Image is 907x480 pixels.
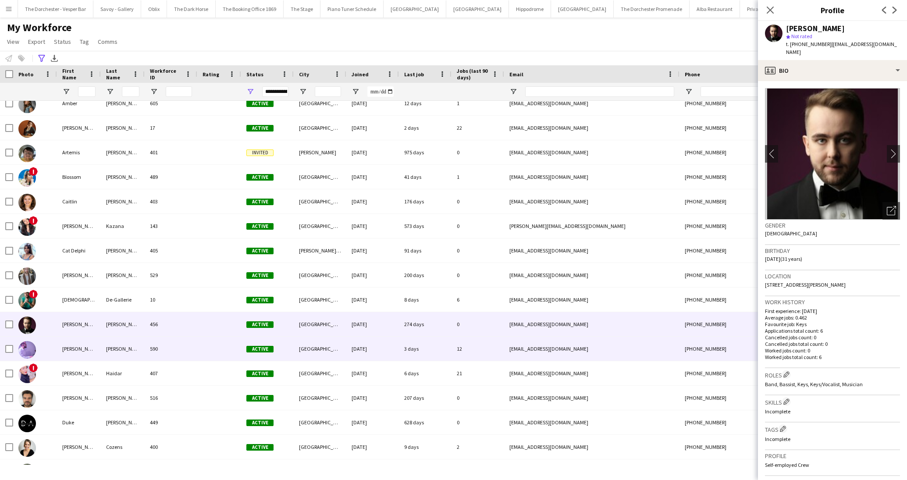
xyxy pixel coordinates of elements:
div: 10 [145,288,197,312]
a: Comms [94,36,121,47]
div: 2 [452,435,504,459]
img: Charlie Somauroo [18,267,36,285]
button: Open Filter Menu [685,88,693,96]
div: 200 days [399,263,452,287]
div: [EMAIL_ADDRESS][DOMAIN_NAME] [504,435,679,459]
div: 176 days [399,189,452,213]
div: 489 [145,165,197,189]
div: Cat Delphi [57,238,101,263]
p: Worked jobs count: 0 [765,347,900,354]
a: Export [25,36,49,47]
p: Average jobs: 0.462 [765,314,900,321]
button: The Dorchester - Vesper Bar [18,0,93,18]
input: City Filter Input [315,86,341,97]
div: 573 days [399,214,452,238]
div: 0 [452,312,504,336]
app-action-btn: Export XLSX [49,53,60,64]
span: Last job [404,71,424,78]
div: Bio [758,60,907,81]
div: 3 days [399,337,452,361]
input: First Name Filter Input [78,86,96,97]
img: Blossom Caldarone [18,169,36,187]
div: [GEOGRAPHIC_DATA] [294,288,346,312]
div: 456 [145,312,197,336]
div: [PERSON_NAME] [101,312,145,336]
a: Status [50,36,75,47]
div: 1 [452,165,504,189]
img: Christian De-Gallerie [18,292,36,309]
div: [EMAIL_ADDRESS][DOMAIN_NAME] [504,116,679,140]
button: Alba Restaurant [690,0,740,18]
span: City [299,71,309,78]
button: [GEOGRAPHIC_DATA] [446,0,509,18]
span: Status [54,38,71,46]
div: [PHONE_NUMBER] [679,410,792,434]
h3: Profile [758,4,907,16]
div: 2 days [399,116,452,140]
img: Eleanor Cozens [18,439,36,457]
input: Workforce ID Filter Input [166,86,192,97]
div: [PHONE_NUMBER] [679,386,792,410]
span: First Name [62,68,85,81]
button: Piano Tuner Schedule [320,0,384,18]
span: Photo [18,71,33,78]
input: Joined Filter Input [367,86,394,97]
h3: Skills [765,397,900,406]
div: [PERSON_NAME] [101,165,145,189]
div: 516 [145,386,197,410]
div: 41 days [399,165,452,189]
img: Cat Delphi Wright [18,243,36,260]
img: Christopher Bland [18,316,36,334]
div: [PERSON_NAME] [57,386,101,410]
div: [PHONE_NUMBER] [679,140,792,164]
div: [DATE] [346,91,399,115]
div: Open photos pop-in [882,202,900,220]
div: [EMAIL_ADDRESS][DOMAIN_NAME] [504,410,679,434]
h3: Birthday [765,247,900,255]
div: 590 [145,337,197,361]
div: 22 [452,116,504,140]
div: [PERSON_NAME] [57,361,101,385]
div: [PERSON_NAME] [57,337,101,361]
div: [PERSON_NAME] [57,116,101,140]
div: 529 [145,263,197,287]
div: 0 [452,214,504,238]
div: 449 [145,410,197,434]
div: 1 [452,91,504,115]
div: [DATE] [346,140,399,164]
span: Workforce ID [150,68,181,81]
a: Tag [76,36,92,47]
div: Artemis [57,140,101,164]
button: Open Filter Menu [62,88,70,96]
div: [GEOGRAPHIC_DATA] [294,189,346,213]
div: [PERSON_NAME] [786,25,845,32]
button: Oblix [141,0,167,18]
button: Open Filter Menu [246,88,254,96]
div: [EMAIL_ADDRESS][DOMAIN_NAME] [504,165,679,189]
img: Duke Alexander [18,415,36,432]
button: The Dark Horse [167,0,216,18]
p: First experience: [DATE] [765,308,900,314]
input: Phone Filter Input [701,86,786,97]
span: Active [246,346,274,352]
button: [GEOGRAPHIC_DATA] [384,0,446,18]
span: ! [29,167,38,176]
div: 17 [145,116,197,140]
div: [PERSON_NAME] [57,435,101,459]
div: 143 [145,214,197,238]
button: Open Filter Menu [352,88,359,96]
span: Active [246,272,274,279]
img: Artemis Reed [18,145,36,162]
div: Amber [57,91,101,115]
div: [GEOGRAPHIC_DATA] [294,263,346,287]
div: De-Gallerie [101,288,145,312]
div: [DATE] [346,189,399,213]
p: Applications total count: 6 [765,327,900,334]
div: [DATE] [346,386,399,410]
div: Blossom [57,165,101,189]
h3: Tags [765,424,900,434]
p: Incomplete [765,436,900,442]
div: 8 days [399,288,452,312]
div: [DEMOGRAPHIC_DATA] [57,288,101,312]
img: Dan Coulthurst [18,390,36,408]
